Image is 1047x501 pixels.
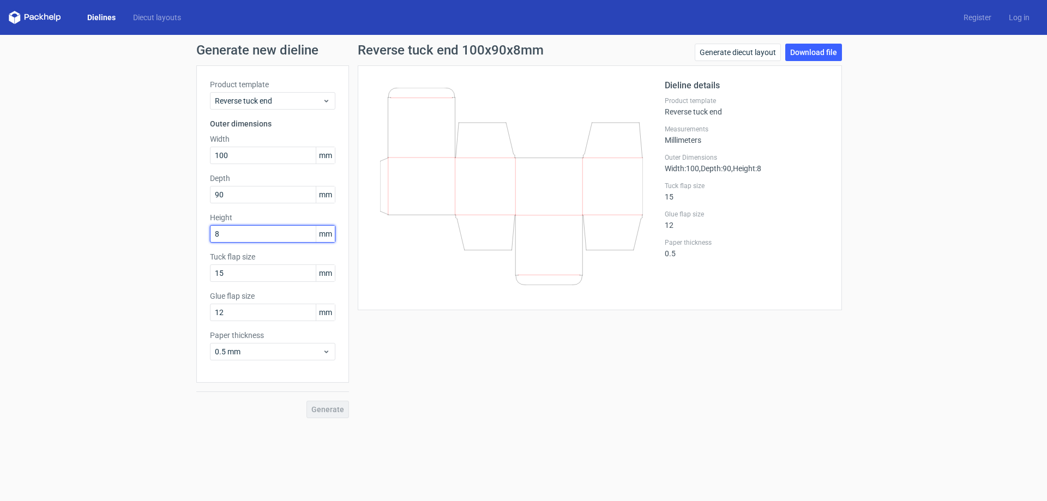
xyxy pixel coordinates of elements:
[665,125,828,134] label: Measurements
[665,210,828,219] label: Glue flap size
[665,79,828,92] h2: Dieline details
[955,12,1000,23] a: Register
[731,164,761,173] span: , Height : 8
[210,330,335,341] label: Paper thickness
[665,96,828,116] div: Reverse tuck end
[665,125,828,144] div: Millimeters
[665,182,828,190] label: Tuck flap size
[316,304,335,321] span: mm
[124,12,190,23] a: Diecut layouts
[316,226,335,242] span: mm
[316,186,335,203] span: mm
[316,265,335,281] span: mm
[210,291,335,301] label: Glue flap size
[210,79,335,90] label: Product template
[665,96,828,105] label: Product template
[665,153,828,162] label: Outer Dimensions
[210,118,335,129] h3: Outer dimensions
[665,182,828,201] div: 15
[210,212,335,223] label: Height
[665,238,828,258] div: 0.5
[210,134,335,144] label: Width
[210,173,335,184] label: Depth
[215,95,322,106] span: Reverse tuck end
[79,12,124,23] a: Dielines
[785,44,842,61] a: Download file
[215,346,322,357] span: 0.5 mm
[699,164,731,173] span: , Depth : 90
[665,238,828,247] label: Paper thickness
[210,251,335,262] label: Tuck flap size
[695,44,781,61] a: Generate diecut layout
[358,44,544,57] h1: Reverse tuck end 100x90x8mm
[1000,12,1038,23] a: Log in
[196,44,851,57] h1: Generate new dieline
[665,210,828,230] div: 12
[316,147,335,164] span: mm
[665,164,699,173] span: Width : 100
